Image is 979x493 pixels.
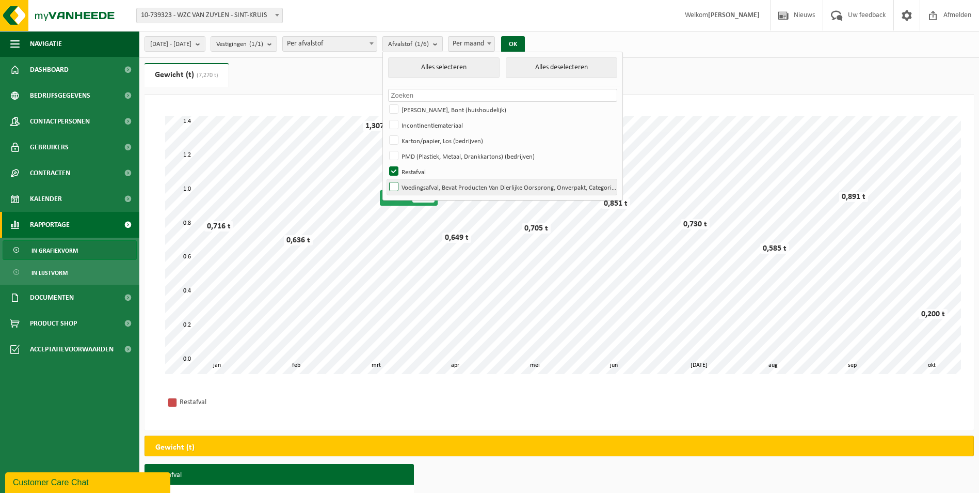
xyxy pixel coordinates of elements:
a: In lijstvorm [3,263,137,282]
a: Gewicht (t) [145,63,229,87]
span: Navigatie [30,31,62,57]
div: 0,649 t [442,233,471,243]
span: Dashboard [30,57,69,83]
span: Kalender [30,186,62,212]
button: [DATE] - [DATE] [145,36,205,52]
label: Karton/papier, Los (bedrijven) [387,133,617,148]
div: 0,716 t [204,221,233,232]
div: Restafval [180,396,314,409]
h2: Gewicht (t) [145,436,205,459]
div: 0,200 t [919,309,948,319]
label: Restafval [387,164,617,179]
div: 0,730 t [681,219,710,229]
div: Restafval [380,190,438,206]
span: 10-739323 - WZC VAN ZUYLEN - SINT-KRUIS [137,8,282,23]
span: Rapportage [30,212,70,238]
span: Product Shop [30,311,77,336]
h3: Restafval [145,464,414,487]
button: OK [501,36,525,53]
iframe: chat widget [5,470,172,493]
div: 0,636 t [284,235,313,245]
div: 0,585 t [760,243,789,254]
button: Alles selecteren [388,57,500,78]
input: Zoeken [388,89,618,102]
label: Voedingsafval, Bevat Producten Van Dierlijke Oorsprong, Onverpakt, Categorie 3 [387,179,617,195]
div: 0,851 t [601,198,630,209]
span: Per afvalstof [283,37,377,51]
span: Per afvalstof [282,36,377,52]
span: Contactpersonen [30,109,90,134]
span: (7,270 t) [194,72,218,79]
span: Bedrijfsgegevens [30,83,90,109]
label: Incontinentiemateriaal [387,117,617,133]
span: Acceptatievoorwaarden [30,336,114,362]
div: 1,307 t [363,121,392,131]
span: Per maand [448,36,495,52]
span: 10-739323 - WZC VAN ZUYLEN - SINT-KRUIS [136,8,283,23]
button: Alles deselecteren [506,57,617,78]
span: Vestigingen [216,37,263,52]
span: Gebruikers [30,134,69,160]
label: [PERSON_NAME], Bont (huishoudelijk) [387,102,617,117]
button: Afvalstof(1/6) [382,36,443,52]
div: 0,891 t [839,192,868,202]
a: In grafiekvorm [3,240,137,260]
strong: [PERSON_NAME] [708,11,760,19]
span: Documenten [30,285,74,311]
span: [DATE] - [DATE] [150,37,191,52]
label: PMD (Plastiek, Metaal, Drankkartons) (bedrijven) [387,148,617,164]
span: Afvalstof [388,37,429,52]
count: (1/1) [249,41,263,48]
button: Vestigingen(1/1) [211,36,277,52]
div: 0,705 t [522,223,551,234]
count: (1/6) [415,41,429,48]
span: Per maand [448,37,494,51]
span: In lijstvorm [31,263,68,283]
span: Contracten [30,160,70,186]
span: In grafiekvorm [31,241,78,260]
